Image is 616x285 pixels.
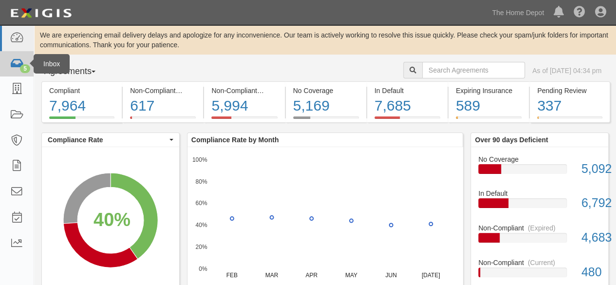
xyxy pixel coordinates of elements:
[574,194,608,212] div: 6,792
[34,54,70,74] div: Inbox
[475,136,548,144] b: Over 90 days Deficient
[530,116,610,124] a: Pending Review337
[345,272,357,279] text: MAY
[41,62,114,81] button: Agreements
[211,86,277,95] div: Non-Compliant (Expired)
[456,95,522,116] div: 589
[448,116,529,124] a: Expiring Insurance589
[20,64,30,73] div: 5
[528,258,555,267] div: (Current)
[456,86,522,95] div: Expiring Insurance
[204,116,284,124] a: Non-Compliant(Expired)5,994
[211,95,277,116] div: 5,994
[385,272,396,279] text: JUN
[199,265,207,272] text: 0%
[574,229,608,247] div: 4,683
[7,4,75,22] img: logo-5460c22ac91f19d4615b14bd174203de0afe785f0fc80cf4dbbc73dc1793850b.png
[93,207,131,233] div: 40%
[130,86,196,95] div: Non-Compliant (Current)
[192,156,207,163] text: 100%
[195,244,207,250] text: 20%
[374,86,440,95] div: In Default
[191,136,279,144] b: Compliance Rate by Month
[374,95,440,116] div: 7,685
[487,3,549,22] a: The Home Depot
[226,272,237,279] text: FEB
[195,222,207,228] text: 40%
[261,86,289,95] div: (Expired)
[532,66,601,76] div: As of [DATE] 04:34 pm
[42,133,179,147] button: Compliance Rate
[367,116,448,124] a: In Default7,685
[528,223,556,233] div: (Expired)
[537,86,602,95] div: Pending Review
[574,264,608,281] div: 480
[471,223,608,233] div: Non-Compliant
[478,258,601,285] a: Non-Compliant(Current)480
[130,95,196,116] div: 617
[471,189,608,198] div: In Default
[195,200,207,207] text: 60%
[49,86,114,95] div: Compliant
[123,116,203,124] a: Non-Compliant(Current)617
[478,189,601,223] a: In Default6,792
[195,178,207,185] text: 80%
[49,95,114,116] div: 7,964
[34,30,616,50] div: We are experiencing email delivery delays and apologize for any inconvenience. Our team is active...
[41,116,122,124] a: Compliant7,964
[48,135,167,145] span: Compliance Rate
[537,95,602,116] div: 337
[422,62,525,78] input: Search Agreements
[574,160,608,178] div: 5,092
[478,223,601,258] a: Non-Compliant(Expired)4,683
[471,154,608,164] div: No Coverage
[293,86,359,95] div: No Coverage
[478,154,601,189] a: No Coverage5,092
[265,272,278,279] text: MAR
[574,7,585,19] i: Help Center - Complianz
[293,95,359,116] div: 5,169
[286,116,366,124] a: No Coverage5,169
[180,86,207,95] div: (Current)
[305,272,317,279] text: APR
[471,258,608,267] div: Non-Compliant
[422,272,440,279] text: [DATE]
